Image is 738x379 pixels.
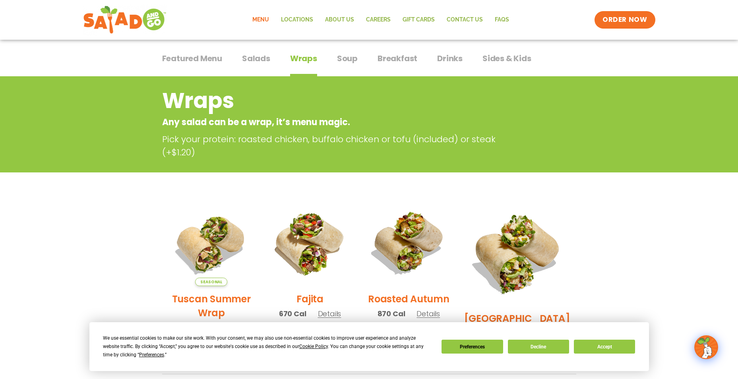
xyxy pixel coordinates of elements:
div: Tabbed content [162,50,576,77]
a: Menu [246,11,275,29]
img: Product photo for Tuscan Summer Wrap [168,199,255,286]
img: new-SAG-logo-768×292 [83,4,167,36]
span: Details [416,309,440,319]
a: ORDER NOW [595,11,655,29]
a: FAQs [489,11,515,29]
img: Product photo for Roasted Autumn Wrap [365,199,452,286]
h2: Wraps [162,85,512,117]
a: About Us [319,11,360,29]
span: Seasonal [195,278,227,286]
span: Salads [242,52,270,64]
span: Wraps [290,52,317,64]
button: Accept [574,340,635,354]
span: Sides & Kids [482,52,531,64]
a: GIFT CARDS [397,11,441,29]
span: Preferences [139,352,164,358]
nav: Menu [246,11,515,29]
span: Drinks [437,52,463,64]
h2: Roasted Autumn [368,292,449,306]
a: Careers [360,11,397,29]
h2: Tuscan Summer Wrap [168,292,255,320]
img: wpChatIcon [695,336,717,358]
p: Pick your protein: roasted chicken, buffalo chicken or tofu (included) or steak (+$1.20) [162,133,516,159]
span: Cookie Policy [299,344,328,349]
h2: Fajita [296,292,323,306]
button: Decline [508,340,569,354]
p: Any salad can be a wrap, it’s menu magic. [162,116,512,129]
div: Cookie Consent Prompt [89,322,649,371]
img: Product photo for BBQ Ranch Wrap [464,199,570,306]
span: 870 Cal [378,308,405,319]
span: Featured Menu [162,52,222,64]
a: Locations [275,11,319,29]
span: Breakfast [378,52,417,64]
img: Product photo for Fajita Wrap [267,199,353,286]
span: Details [318,309,341,319]
span: Soup [337,52,358,64]
button: Preferences [442,340,503,354]
div: We use essential cookies to make our site work. With your consent, we may also use non-essential ... [103,334,432,359]
span: ORDER NOW [602,15,647,25]
a: Contact Us [441,11,489,29]
span: 670 Cal [279,308,306,319]
h2: [GEOGRAPHIC_DATA] [464,311,570,325]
